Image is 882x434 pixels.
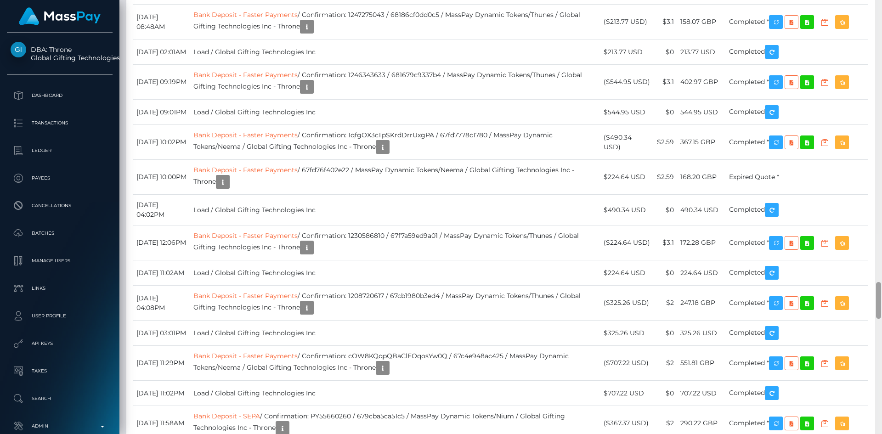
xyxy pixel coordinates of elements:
[654,160,677,195] td: $2.59
[677,100,726,125] td: 544.95 USD
[7,304,113,327] a: User Profile
[7,277,113,300] a: Links
[190,100,600,125] td: Load / Global Gifting Technologies Inc
[654,381,677,406] td: $0
[133,125,190,160] td: [DATE] 10:02PM
[677,39,726,65] td: 213.77 USD
[654,260,677,286] td: $0
[133,260,190,286] td: [DATE] 11:02AM
[190,260,600,286] td: Load / Global Gifting Technologies Inc
[600,39,654,65] td: $213.77 USD
[600,65,654,100] td: ($544.95 USD)
[600,225,654,260] td: ($224.64 USD)
[7,112,113,135] a: Transactions
[677,225,726,260] td: 172.28 GBP
[11,392,109,406] p: Search
[7,84,113,107] a: Dashboard
[133,100,190,125] td: [DATE] 09:01PM
[726,65,868,100] td: Completed *
[677,381,726,406] td: 707.22 USD
[190,39,600,65] td: Load / Global Gifting Technologies Inc
[11,364,109,378] p: Taxes
[11,116,109,130] p: Transactions
[726,286,868,321] td: Completed *
[190,125,600,160] td: / Confirmation: 1qfgOX3cTpSKrdDrrUxgPA / 67fd7778c1780 / MassPay Dynamic Tokens/Neema / Global Gi...
[133,160,190,195] td: [DATE] 10:00PM
[7,249,113,272] a: Manage Users
[190,5,600,39] td: / Confirmation: 1247275043 / 68186cf0dd0c5 / MassPay Dynamic Tokens/Thunes / Global Gifting Techn...
[190,65,600,100] td: / Confirmation: 1246343633 / 681679c9337b4 / MassPay Dynamic Tokens/Thunes / Global Gifting Techn...
[726,160,868,195] td: Expired Quote *
[726,260,868,286] td: Completed
[654,100,677,125] td: $0
[654,321,677,346] td: $0
[726,381,868,406] td: Completed
[726,346,868,381] td: Completed *
[726,39,868,65] td: Completed
[600,286,654,321] td: ($325.26 USD)
[133,39,190,65] td: [DATE] 02:01AM
[654,39,677,65] td: $0
[133,321,190,346] td: [DATE] 03:01PM
[726,195,868,225] td: Completed
[11,254,109,268] p: Manage Users
[190,346,600,381] td: / Confirmation: cOW8KQqpQBaClEOqosYw0Q / 67c4e948ac425 / MassPay Dynamic Tokens/Neema / Global Gi...
[11,226,109,240] p: Batches
[133,286,190,321] td: [DATE] 04:08PM
[654,225,677,260] td: $3.1
[726,321,868,346] td: Completed
[133,346,190,381] td: [DATE] 11:29PM
[193,131,298,139] a: Bank Deposit - Faster Payments
[677,5,726,39] td: 158.07 GBP
[600,321,654,346] td: $325.26 USD
[677,195,726,225] td: 490.34 USD
[133,65,190,100] td: [DATE] 09:19PM
[11,337,109,350] p: API Keys
[11,419,109,433] p: Admin
[600,100,654,125] td: $544.95 USD
[190,286,600,321] td: / Confirmation: 1208720617 / 67cb1980b3ed4 / MassPay Dynamic Tokens/Thunes / Global Gifting Techn...
[677,65,726,100] td: 402.97 GBP
[193,352,298,360] a: Bank Deposit - Faster Payments
[19,7,101,25] img: MassPay Logo
[677,346,726,381] td: 551.81 GBP
[190,160,600,195] td: / 67fd76f402e22 / MassPay Dynamic Tokens/Neema / Global Gifting Technologies Inc - Throne
[677,125,726,160] td: 367.15 GBP
[600,381,654,406] td: $707.22 USD
[133,381,190,406] td: [DATE] 11:02PM
[654,5,677,39] td: $3.1
[193,412,260,420] a: Bank Deposit - SEPA
[677,160,726,195] td: 168.20 GBP
[7,222,113,245] a: Batches
[11,144,109,158] p: Ledger
[726,100,868,125] td: Completed
[7,167,113,190] a: Payees
[7,139,113,162] a: Ledger
[7,45,113,62] span: DBA: Throne Global Gifting Technologies Inc
[133,5,190,39] td: [DATE] 08:48AM
[726,5,868,39] td: Completed *
[193,11,298,19] a: Bank Deposit - Faster Payments
[600,195,654,225] td: $490.34 USD
[190,195,600,225] td: Load / Global Gifting Technologies Inc
[193,231,298,240] a: Bank Deposit - Faster Payments
[600,5,654,39] td: ($213.77 USD)
[11,199,109,213] p: Cancellations
[600,160,654,195] td: $224.64 USD
[7,194,113,217] a: Cancellations
[11,42,26,57] img: Global Gifting Technologies Inc
[600,346,654,381] td: ($707.22 USD)
[654,65,677,100] td: $3.1
[11,282,109,295] p: Links
[7,387,113,410] a: Search
[133,225,190,260] td: [DATE] 12:06PM
[11,309,109,323] p: User Profile
[133,195,190,225] td: [DATE] 04:02PM
[654,286,677,321] td: $2
[193,166,298,174] a: Bank Deposit - Faster Payments
[193,71,298,79] a: Bank Deposit - Faster Payments
[654,346,677,381] td: $2
[190,381,600,406] td: Load / Global Gifting Technologies Inc
[11,171,109,185] p: Payees
[190,321,600,346] td: Load / Global Gifting Technologies Inc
